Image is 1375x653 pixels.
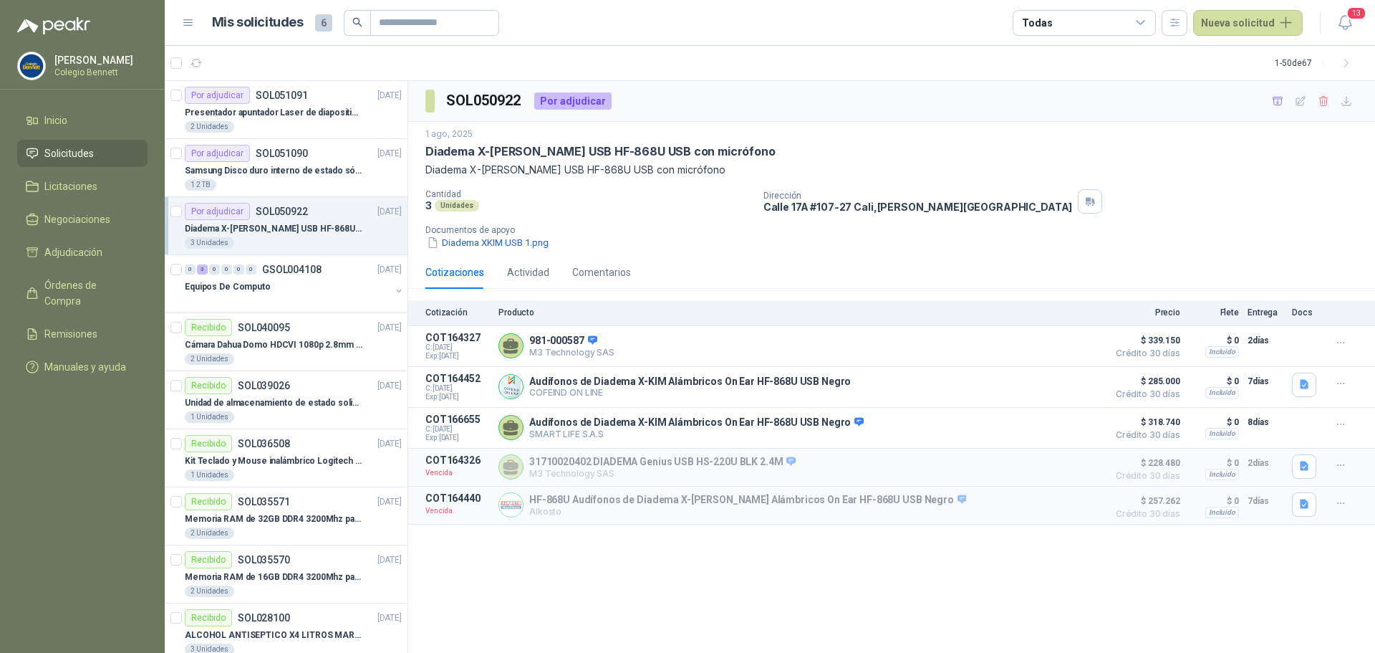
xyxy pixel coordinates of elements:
[425,414,490,425] p: COT166655
[185,629,363,642] p: ALCOHOL ANTISEPTICO X4 LITROS MARCA OSA
[17,320,148,348] a: Remisiones
[425,425,490,434] span: C: [DATE]
[1248,492,1283,510] p: 7 días
[185,121,234,133] div: 2 Unidades
[529,429,864,439] p: SMART LIFE S.A.S
[529,347,614,358] p: M3 Technology SAS
[44,146,94,161] span: Solicitudes
[54,68,144,77] p: Colegio Bennett
[165,197,407,255] a: Por adjudicarSOL050922[DATE] Diadema X-[PERSON_NAME] USB HF-868U USB con micrófono3 Unidades
[185,164,363,178] p: Samsung Disco duro interno de estado sólido 990 PRO SSD NVMe M.2 PCIe Gen4, M.2 2280 2TB
[17,272,148,315] a: Órdenes de Compra
[377,321,402,335] p: [DATE]
[165,313,407,371] a: RecibidoSOL040095[DATE] Cámara Dahua Domo HDCVI 1080p 2.8mm IP67 Led IR 30m mts nocturnos2 Unidades
[262,264,322,275] p: GSOL004108
[1248,414,1283,431] p: 8 días
[185,203,250,220] div: Por adjudicar
[165,487,407,545] a: RecibidoSOL035571[DATE] Memoria RAM de 32GB DDR4 3200Mhz para portátil marca KINGSTON FURY2 Unidades
[1022,15,1052,31] div: Todas
[425,393,490,401] span: Exp: [DATE]
[17,17,90,34] img: Logo peakr
[529,456,796,469] p: 31710020402 DIADEMA Genius USB HS-220U BLK 2.4M
[425,162,1358,178] p: Diadema X-[PERSON_NAME] USB HF-868U USB con micrófono
[185,470,234,481] div: 1 Unidades
[377,263,402,277] p: [DATE]
[377,437,402,451] p: [DATE]
[165,429,407,487] a: RecibidoSOL036508[DATE] Kit Teclado y Mouse inalámbrico Logitech MK235 en español1 Unidades
[1189,414,1239,431] p: $ 0
[377,147,402,161] p: [DATE]
[529,494,966,507] p: HF-868U Audífonos de Diadema X-[PERSON_NAME] Alámbricos On Ear HF-868U USB Negro
[246,264,256,275] div: 0
[425,199,432,211] p: 3
[425,373,490,384] p: COT164452
[17,239,148,266] a: Adjudicación
[185,435,232,452] div: Recibido
[499,375,523,399] img: Company Logo
[1109,332,1180,349] span: $ 339.150
[256,148,308,158] p: SOL051090
[1346,6,1366,20] span: 13
[185,454,363,468] p: Kit Teclado y Mouse inalámbrico Logitech MK235 en español
[238,497,290,507] p: SOL035571
[185,513,363,526] p: Memoria RAM de 32GB DDR4 3200Mhz para portátil marca KINGSTON FURY
[18,52,45,80] img: Company Logo
[1248,373,1283,390] p: 7 días
[377,205,402,219] p: [DATE]
[238,381,290,391] p: SOL039026
[17,173,148,200] a: Licitaciones
[54,55,144,65] p: [PERSON_NAME]
[165,81,407,139] a: Por adjudicarSOL051091[DATE] Presentador apuntador Laser de diapositivas Wireless USB 2.4 ghz Mar...
[44,211,110,227] span: Negociaciones
[1205,469,1239,480] div: Incluido
[1248,308,1283,318] p: Entrega
[17,353,148,381] a: Manuales y ayuda
[185,493,232,510] div: Recibido
[425,225,1369,235] p: Documentos de apoyo
[1248,332,1283,349] p: 2 días
[44,359,126,375] span: Manuales y ayuda
[529,335,614,348] p: 981-000587
[425,492,490,504] p: COT164440
[185,338,363,352] p: Cámara Dahua Domo HDCVI 1080p 2.8mm IP67 Led IR 30m mts nocturnos
[1205,428,1239,439] div: Incluido
[425,454,490,466] p: COT164326
[499,493,523,517] img: Company Logo
[425,352,490,361] span: Exp: [DATE]
[1275,52,1358,75] div: 1 - 50 de 67
[1189,454,1239,472] p: $ 0
[185,222,363,236] p: Diadema X-[PERSON_NAME] USB HF-868U USB con micrófono
[425,434,490,442] span: Exp: [DATE]
[425,264,484,280] div: Cotizaciones
[763,201,1073,213] p: Calle 17A #107-27 Cali , [PERSON_NAME][GEOGRAPHIC_DATA]
[1109,349,1180,358] span: Crédito 30 días
[185,377,232,394] div: Recibido
[256,206,308,216] p: SOL050922
[572,264,631,280] div: Comentarios
[185,179,216,191] div: 1 2 TB
[44,113,67,128] span: Inicio
[377,379,402,393] p: [DATE]
[352,17,362,27] span: search
[1332,10,1358,36] button: 13
[1109,472,1180,480] span: Crédito 30 días
[1109,308,1180,318] p: Precio
[185,411,234,423] div: 1 Unidades
[1109,492,1180,510] span: $ 257.262
[498,308,1100,318] p: Producto
[1109,431,1180,439] span: Crédito 30 días
[529,468,796,479] p: M3 Technology SAS
[185,571,363,584] p: Memoria RAM de 16GB DDR4 3200Mhz para portátil marca KINGSTON FURY
[185,264,196,275] div: 0
[529,387,851,398] p: COFEIND ON LINE
[185,586,234,597] div: 2 Unidades
[425,235,550,250] button: Diadema XKIM USB 1.png
[185,280,271,294] p: Equipos De Computo
[17,206,148,233] a: Negociaciones
[209,264,220,275] div: 0
[377,553,402,567] p: [DATE]
[446,90,523,112] h3: SOL050922
[1109,373,1180,390] span: $ 285.000
[1189,332,1239,349] p: $ 0
[17,107,148,134] a: Inicio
